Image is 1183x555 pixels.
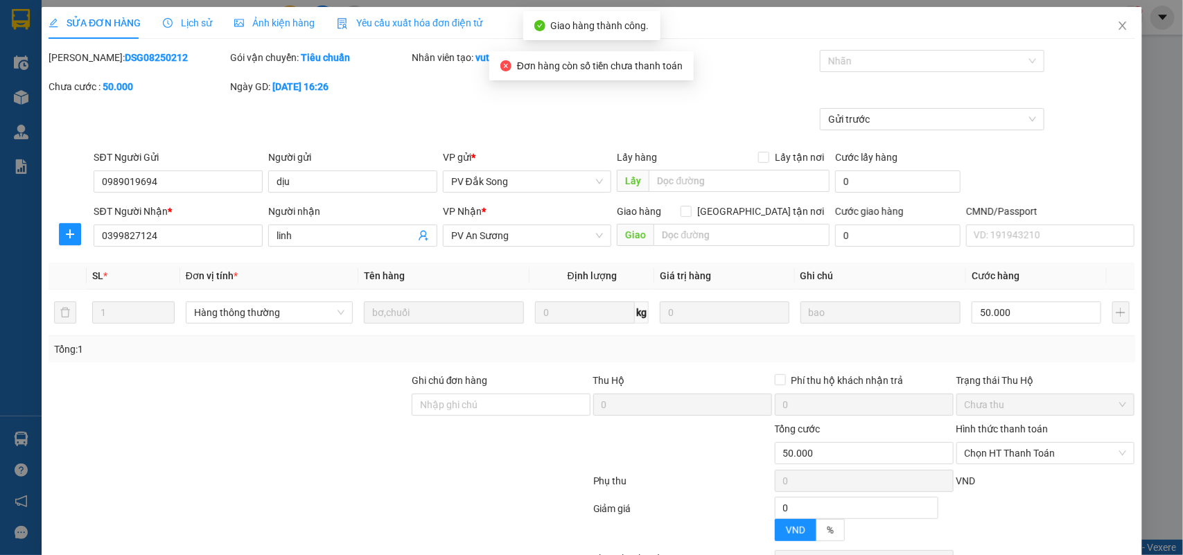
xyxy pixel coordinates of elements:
div: Ngày GD: [230,79,409,94]
span: % [826,525,833,536]
div: Giảm giá [592,501,773,547]
b: 50.000 [103,81,133,92]
span: SL [92,270,103,281]
span: Tổng cước [774,423,820,434]
button: plus [58,223,80,245]
input: Ghi chú đơn hàng [412,394,590,416]
span: kg [635,301,649,324]
span: [GEOGRAPHIC_DATA] tận nơi [692,204,830,219]
span: plus [59,229,80,240]
div: Nhân viên tạo: [412,50,636,65]
span: Ảnh kiện hàng [234,17,315,28]
input: 0 [660,301,789,324]
div: Phụ thu [592,473,773,497]
label: Ghi chú đơn hàng [412,375,488,386]
div: Cước rồi : [638,50,817,65]
b: vuthianh.vtp [475,52,531,63]
span: PV An Sương [47,100,88,108]
input: Cước giao hàng [835,224,961,247]
th: Ghi chú [794,263,965,290]
div: Người gửi [268,150,437,165]
span: close [1116,20,1128,31]
div: Trạng thái Thu Hộ [956,373,1134,388]
button: delete [54,301,76,324]
span: PV Đắk Song [139,97,179,105]
span: Hàng thông thường [194,302,344,323]
div: VP gửi [443,150,612,165]
div: [PERSON_NAME]: [49,50,227,65]
span: Chọn HT Thanh Toán [964,443,1126,464]
b: [DATE] 16:26 [272,81,328,92]
span: Thu Hộ [593,375,624,386]
span: check-circle [534,20,545,31]
div: CMND/Passport [966,204,1135,219]
input: Ghi Chú [800,301,960,324]
span: Giao hàng thành công. [551,20,649,31]
span: PV An Sương [451,225,604,246]
span: Gửi trước [828,109,1035,130]
span: PV Đắk Song [451,171,604,192]
div: Tổng: 1 [54,342,457,357]
span: Định lượng [567,270,616,281]
span: Nơi nhận: [106,96,128,116]
span: Lịch sử [163,17,212,28]
strong: CÔNG TY TNHH [GEOGRAPHIC_DATA] 214 QL13 - P.26 - Q.BÌNH THẠNH - TP HCM 1900888606 [36,22,112,74]
span: Chưa thu [964,394,1126,415]
img: icon [337,18,348,29]
div: Người nhận [268,204,437,219]
span: Giao [617,224,654,246]
span: Đơn hàng còn số tiền chưa thanh toán [517,60,683,71]
span: picture [234,18,244,28]
span: Yêu cầu xuất hóa đơn điện tử [337,17,483,28]
button: Close [1103,7,1141,46]
input: Cước lấy hàng [835,170,961,193]
strong: BIÊN NHẬN GỬI HÀNG HOÁ [48,83,161,94]
input: Dọc đường [654,224,830,246]
span: Đơn vị tính [186,270,238,281]
span: close-circle [500,60,511,71]
b: Tiêu chuẩn [301,52,350,63]
input: VD: Bàn, Ghế [364,301,524,324]
img: logo [14,31,32,66]
span: Giao hàng [617,206,661,217]
span: AS08250077 [139,52,195,62]
span: Cước hàng [972,270,1019,281]
span: Lấy hàng [617,152,657,163]
span: Giá trị hàng [660,270,711,281]
span: Nơi gửi: [14,96,28,116]
b: DSG08250212 [125,52,188,63]
span: user-add [418,230,429,241]
span: clock-circle [163,18,173,28]
div: Chưa cước : [49,79,227,94]
label: Cước lấy hàng [835,152,897,163]
label: Hình thức thanh toán [956,423,1048,434]
span: Lấy [617,170,649,192]
span: 16:30:13 [DATE] [132,62,195,73]
button: plus [1112,301,1129,324]
span: edit [49,18,58,28]
div: SĐT Người Gửi [94,150,263,165]
span: VP Nhận [443,206,482,217]
span: Tên hàng [364,270,405,281]
div: SĐT Người Nhận [94,204,263,219]
span: Phí thu hộ khách nhận trả [785,373,909,388]
span: VND [785,525,805,536]
span: Lấy tận nơi [769,150,830,165]
div: Gói vận chuyển: [230,50,409,65]
span: SỬA ĐƠN HÀNG [49,17,141,28]
span: VND [956,475,975,486]
input: Dọc đường [649,170,830,192]
label: Cước giao hàng [835,206,904,217]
